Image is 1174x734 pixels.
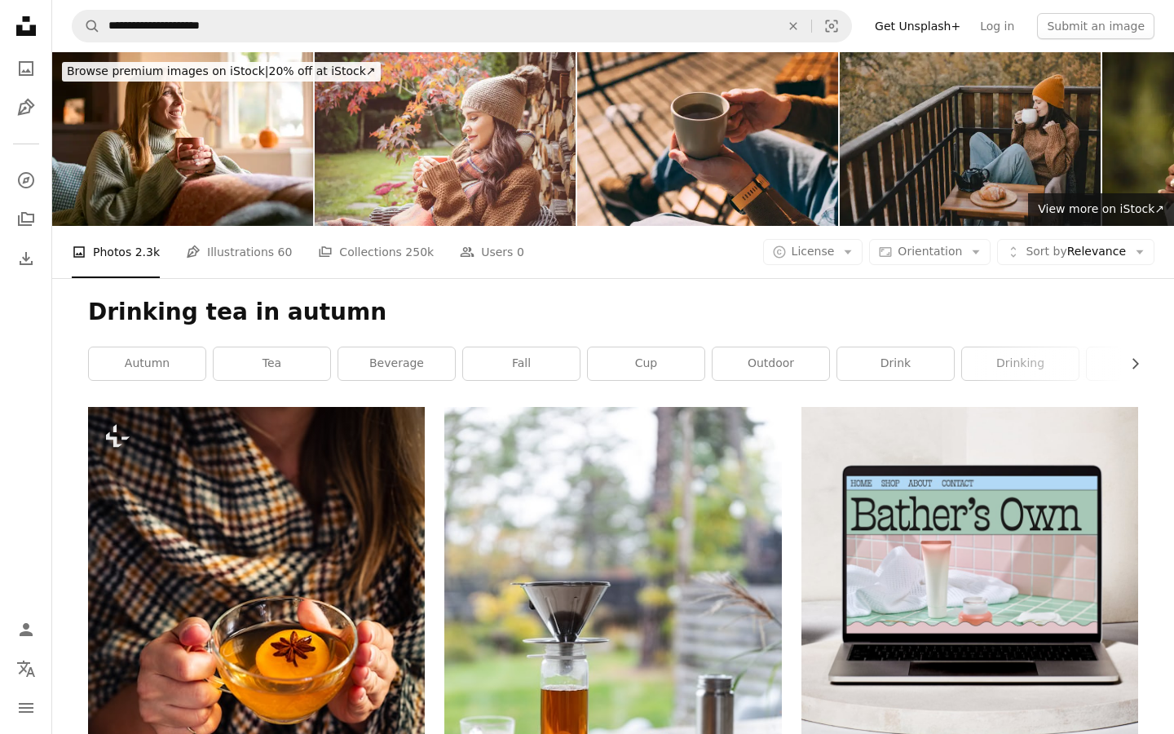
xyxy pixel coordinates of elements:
[1026,245,1066,258] span: Sort by
[837,347,954,380] a: drink
[10,692,42,724] button: Menu
[763,239,863,265] button: License
[869,239,991,265] button: Orientation
[88,298,1138,327] h1: Drinking tea in autumn
[278,243,293,261] span: 60
[10,203,42,236] a: Collections
[318,226,434,278] a: Collections 250k
[338,347,455,380] a: beverage
[1028,193,1174,226] a: View more on iStock↗
[713,347,829,380] a: outdoor
[997,239,1154,265] button: Sort byRelevance
[444,652,781,666] a: clear glass cup with yellow liquid on brown wooden chopping board
[315,52,576,226] img: Woman relaxing in autumn garden
[10,242,42,275] a: Download History
[962,347,1079,380] a: drinking
[52,52,313,226] img: Smiling Woman At Home Wearing Winter Jumper With Warming Hot Drink Of Tea Or Coffee In Cup Or Mug
[1037,13,1154,39] button: Submit an image
[10,652,42,685] button: Language
[577,52,838,226] img: Person Relaxing with Coffee Cup on Sunny Deck
[88,652,425,667] a: a woman is holding a glass of tea
[405,243,434,261] span: 250k
[73,11,100,42] button: Search Unsplash
[10,164,42,197] a: Explore
[970,13,1024,39] a: Log in
[52,52,391,91] a: Browse premium images on iStock|20% off at iStock↗
[214,347,330,380] a: tea
[460,226,524,278] a: Users 0
[865,13,970,39] a: Get Unsplash+
[517,243,524,261] span: 0
[10,52,42,85] a: Photos
[72,10,852,42] form: Find visuals sitewide
[67,64,376,77] span: 20% off at iStock ↗
[67,64,268,77] span: Browse premium images on iStock |
[89,347,205,380] a: autumn
[463,347,580,380] a: fall
[775,11,811,42] button: Clear
[10,613,42,646] a: Log in / Sign up
[10,91,42,124] a: Illustrations
[1120,347,1138,380] button: scroll list to the right
[186,226,292,278] a: Illustrations 60
[812,11,851,42] button: Visual search
[1026,244,1126,260] span: Relevance
[840,52,1101,226] img: Young woman in knitted sweater and hat drinking tea and eating fresh croissants on cozy balcony o...
[588,347,704,380] a: cup
[792,245,835,258] span: License
[898,245,962,258] span: Orientation
[1038,202,1164,215] span: View more on iStock ↗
